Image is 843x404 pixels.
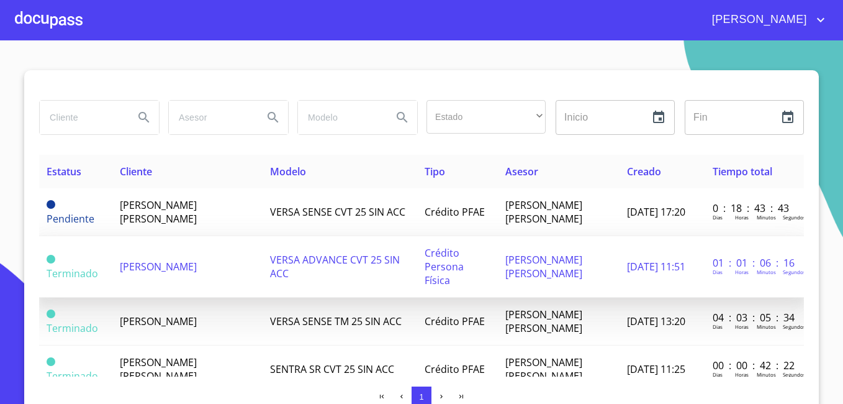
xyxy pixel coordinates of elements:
p: Horas [735,323,749,330]
span: VERSA SENSE CVT 25 SIN ACC [270,205,405,219]
p: Segundos [783,323,806,330]
p: Dias [713,214,723,221]
span: Tiempo total [713,165,772,178]
span: [PERSON_NAME] [703,10,813,30]
span: [DATE] 13:20 [627,314,685,328]
button: Search [258,103,288,132]
span: [PERSON_NAME] [PERSON_NAME] [505,253,582,280]
p: Dias [713,269,723,275]
span: Terminado [47,321,98,335]
span: Terminado [47,369,98,383]
p: 01 : 01 : 06 : 16 [713,256,796,270]
p: Horas [735,269,749,275]
span: [PERSON_NAME] [PERSON_NAME] [120,198,197,226]
span: [DATE] 11:51 [627,260,685,273]
button: Search [129,103,159,132]
span: Terminado [47,310,55,318]
span: Creado [627,165,661,178]
input: search [40,101,124,134]
div: ​ [426,100,546,134]
span: VERSA ADVANCE CVT 25 SIN ACC [270,253,400,280]
span: [DATE] 17:20 [627,205,685,219]
p: 0 : 18 : 43 : 43 [713,201,796,215]
span: Cliente [120,165,152,178]
p: Minutos [757,371,776,378]
input: search [298,101,382,134]
span: Pendiente [47,200,55,209]
p: Segundos [783,269,806,275]
p: 00 : 00 : 42 : 22 [713,359,796,372]
p: Segundos [783,214,806,221]
span: [DATE] 11:25 [627,362,685,376]
p: Minutos [757,269,776,275]
span: Terminado [47,267,98,280]
span: Asesor [505,165,538,178]
span: Pendiente [47,212,94,226]
span: Modelo [270,165,306,178]
span: Crédito PFAE [425,205,485,219]
span: Terminado [47,255,55,264]
span: 1 [419,392,423,402]
span: Crédito Persona Física [425,246,464,287]
span: [PERSON_NAME] [PERSON_NAME] [505,356,582,383]
span: Crédito PFAE [425,314,485,328]
span: VERSA SENSE TM 25 SIN ACC [270,314,402,328]
span: [PERSON_NAME] [PERSON_NAME] [120,356,197,383]
p: Horas [735,214,749,221]
span: [PERSON_NAME] [120,314,197,328]
p: Dias [713,371,723,378]
span: Tipo [425,165,445,178]
p: Dias [713,323,723,330]
input: search [169,101,253,134]
p: Minutos [757,323,776,330]
p: 04 : 03 : 05 : 34 [713,311,796,324]
span: [PERSON_NAME] [PERSON_NAME] [505,198,582,226]
p: Segundos [783,371,806,378]
span: Crédito PFAE [425,362,485,376]
button: Search [387,103,417,132]
span: SENTRA SR CVT 25 SIN ACC [270,362,394,376]
p: Minutos [757,214,776,221]
p: Horas [735,371,749,378]
span: Terminado [47,357,55,366]
span: [PERSON_NAME] [120,260,197,273]
span: Estatus [47,165,81,178]
span: [PERSON_NAME] [PERSON_NAME] [505,308,582,335]
button: account of current user [703,10,828,30]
